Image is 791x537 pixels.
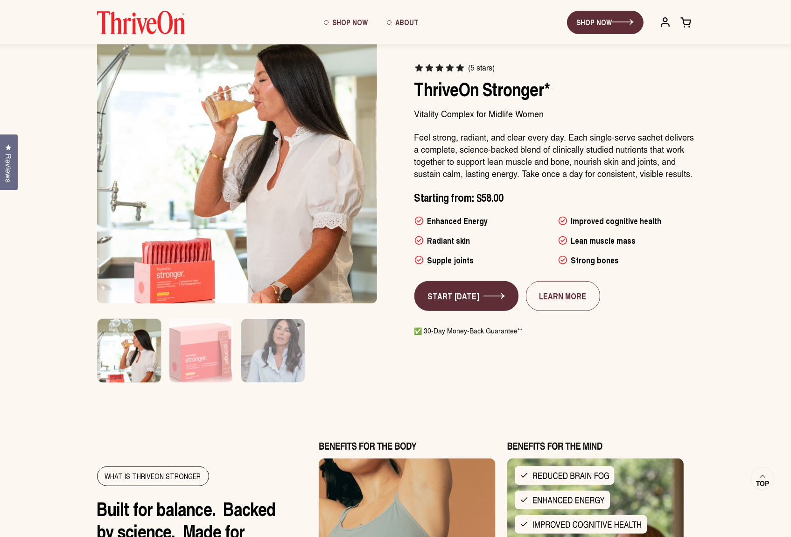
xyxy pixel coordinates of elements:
li: Enhanced Energy [414,215,551,227]
a: Shop Now [315,10,378,35]
span: Shop Now [333,17,368,28]
a: ThriveOn Stronger* [414,75,550,102]
p: Vitality Complex for Midlife Women [414,107,694,120]
span: Reviews [2,154,14,183]
span: (5 stars) [469,63,495,72]
p: ✅ 30-Day Money-Back Guarantee** [414,326,694,335]
a: SHOP NOW [567,11,644,34]
div: WHAT IS THRIVEON STRONGER [97,466,209,486]
li: Improved cognitive health [558,215,694,227]
span: Top [756,480,769,488]
a: START [DATE] [414,281,518,311]
a: About [378,10,428,35]
li: Strong bones [558,254,694,266]
span: ThriveOn Stronger* [414,76,550,103]
li: Radiant skin [414,234,551,247]
p: Starting from: $58.00 [414,191,694,204]
a: LEARN MORE [526,281,600,311]
p: Feel strong, radiant, and clear every day. Each single-serve sachet delivers a complete, science-... [414,131,694,179]
img: ThriveOn Stronger [97,23,377,304]
li: Supple joints [414,254,551,266]
span: About [396,17,419,28]
li: Lean muscle mass [558,234,694,247]
img: Box of ThriveOn Stronger supplement with a pink design on a white background [169,319,233,395]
